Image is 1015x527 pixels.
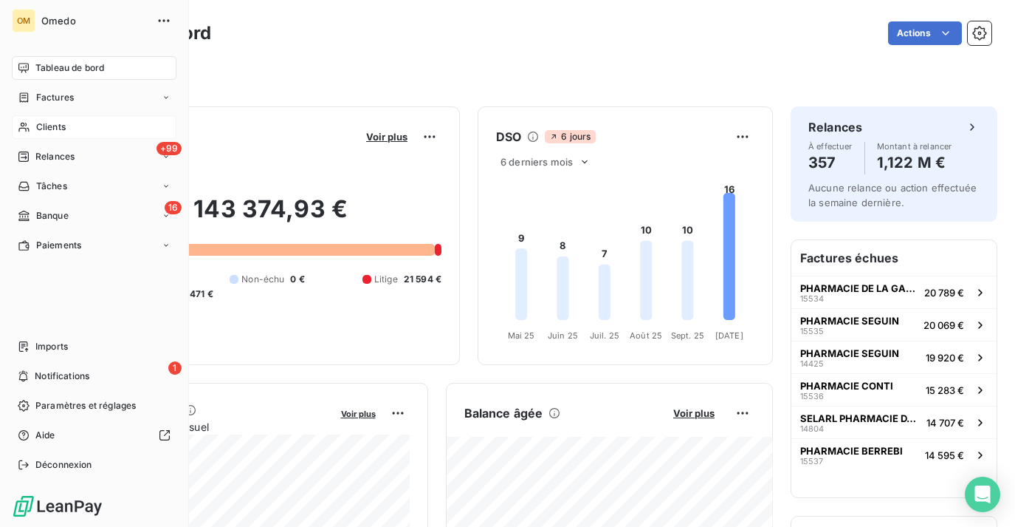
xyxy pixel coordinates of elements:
[800,412,921,424] span: SELARL PHARMACIE DALAYRAC
[800,315,899,327] span: PHARMACIE SEGUIN
[808,142,853,151] span: À effectuer
[156,142,182,155] span: +99
[808,182,977,208] span: Aucune relance ou action effectuée la semaine dernière.
[36,209,69,222] span: Banque
[808,118,862,136] h6: Relances
[35,399,136,412] span: Paramètres et réglages
[83,194,441,239] h2: 1 143 374,93 €
[800,380,893,392] span: PHARMACIE CONTI
[35,370,89,383] span: Notifications
[168,361,182,375] span: 1
[36,91,74,104] span: Factures
[926,352,964,364] span: 19 920 €
[791,276,997,308] button: PHARMACIE DE LA GARE DE L'EST1553420 789 €
[800,392,824,401] span: 15536
[35,429,55,442] span: Aide
[791,308,997,341] button: PHARMACIE SEGUIN1553520 069 €
[12,9,35,33] div: OM
[545,130,595,143] span: 6 jours
[337,407,380,420] button: Voir plus
[241,273,284,286] span: Non-échu
[464,404,543,422] h6: Balance âgée
[923,319,964,331] span: 20 069 €
[548,330,578,341] tspan: Juin 25
[791,373,997,406] button: PHARMACIE CONTI1553615 283 €
[715,330,743,341] tspan: [DATE]
[83,419,331,435] span: Chiffre d'affaires mensuel
[12,424,176,447] a: Aide
[926,417,964,429] span: 14 707 €
[36,180,67,193] span: Tâches
[41,15,148,27] span: Omedo
[671,330,704,341] tspan: Sept. 25
[791,240,997,276] h6: Factures échues
[877,142,952,151] span: Montant à relancer
[924,287,964,299] span: 20 789 €
[362,130,412,143] button: Voir plus
[800,445,903,457] span: PHARMACIE BERREBI
[404,273,441,286] span: 21 594 €
[800,359,824,368] span: 14425
[888,21,962,45] button: Actions
[800,282,918,294] span: PHARMACIE DE LA GARE DE L'EST
[36,239,81,252] span: Paiements
[630,330,662,341] tspan: Août 25
[791,438,997,471] button: PHARMACIE BERREBI1553714 595 €
[341,409,376,419] span: Voir plus
[290,273,304,286] span: 0 €
[800,347,899,359] span: PHARMACIE SEGUIN
[800,457,823,466] span: 15537
[12,494,103,518] img: Logo LeanPay
[35,61,104,75] span: Tableau de bord
[508,330,535,341] tspan: Mai 25
[808,151,853,174] h4: 357
[791,406,997,438] button: SELARL PHARMACIE DALAYRAC1480414 707 €
[590,330,619,341] tspan: Juil. 25
[500,156,573,168] span: 6 derniers mois
[877,151,952,174] h4: 1,122 M €
[925,449,964,461] span: 14 595 €
[366,131,407,143] span: Voir plus
[496,128,521,146] h6: DSO
[374,273,398,286] span: Litige
[673,407,715,419] span: Voir plus
[36,120,66,134] span: Clients
[35,458,92,472] span: Déconnexion
[800,327,824,336] span: 15535
[791,341,997,373] button: PHARMACIE SEGUIN1442519 920 €
[165,201,182,214] span: 16
[965,477,1000,512] div: Open Intercom Messenger
[35,150,75,163] span: Relances
[35,340,68,353] span: Imports
[185,288,213,301] span: -471 €
[926,384,964,396] span: 15 283 €
[800,294,824,303] span: 15534
[800,424,824,433] span: 14804
[669,407,719,420] button: Voir plus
